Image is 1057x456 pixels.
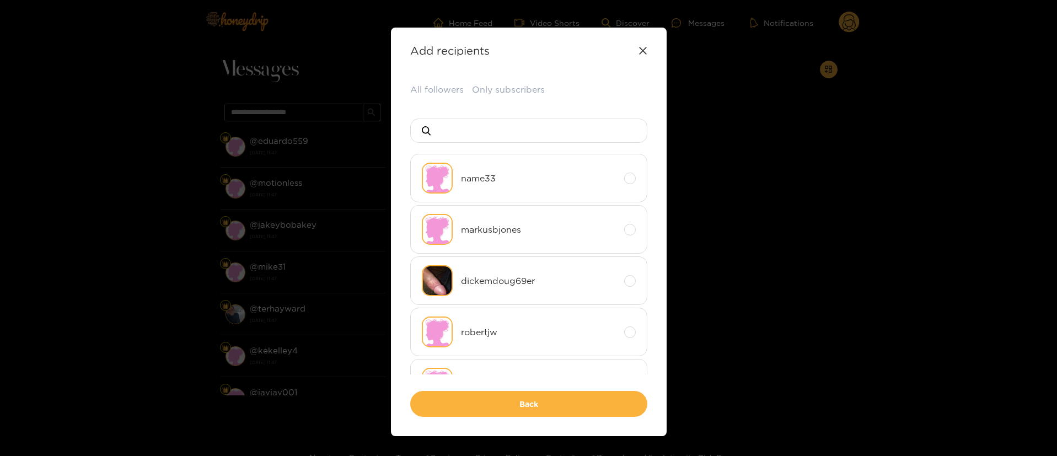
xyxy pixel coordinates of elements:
[422,316,453,347] img: no-avatar.png
[461,223,616,236] span: markusbjones
[472,83,545,96] button: Only subscribers
[422,214,453,245] img: no-avatar.png
[422,163,453,194] img: no-avatar.png
[461,326,616,339] span: robertjw
[461,172,616,185] span: name33
[410,83,464,96] button: All followers
[410,44,490,57] strong: Add recipients
[422,368,453,399] img: no-avatar.png
[410,391,647,417] button: Back
[461,275,616,287] span: dickemdoug69er
[422,265,453,296] img: h8rst-screenshot_20250801_060830_chrome.jpg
